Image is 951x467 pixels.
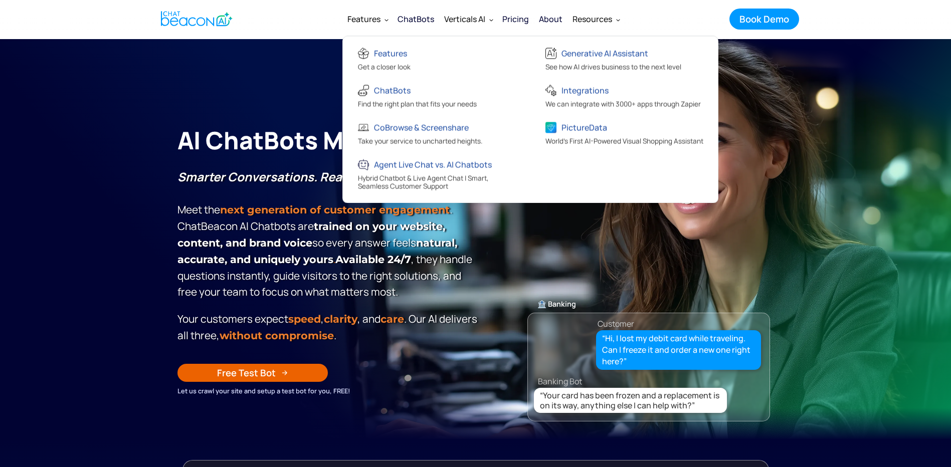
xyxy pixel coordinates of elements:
[347,12,381,26] div: Features
[444,12,485,26] div: Verticals AI
[374,120,469,134] div: CoBrowse & Screenshare
[177,311,481,344] p: Your customers expect , , and . Our Al delivers all three, .
[348,115,525,152] a: CoBrowse & ScreenshareTake your service to uncharted heights.
[545,63,681,73] div: See how AI drives business to the next level
[177,220,445,249] strong: trained on your website, content, and brand voice
[398,12,434,26] div: ChatBots
[358,174,518,192] div: Hybrid Chatbot & Live Agent Chat | Smart, Seamless Customer Support
[342,7,393,31] div: Features
[288,313,321,325] strong: speed
[374,46,407,60] div: Features
[535,78,713,115] a: IntegrationsWe can integrate with 3000+ apps through Zapier
[358,100,477,110] div: Find the right plan that fits your needs
[381,313,404,325] span: care
[177,364,328,382] a: Free Test Bot
[567,7,624,31] div: Resources
[602,333,755,368] div: “Hi, I lost my debit card while traveling. Can I freeze it and order a new one right here?”
[385,18,389,22] img: Dropdown
[539,12,562,26] div: About
[545,100,701,110] div: We can integrate with 3000+ apps through Zapier
[358,137,482,147] div: Take your service to uncharted heights.
[489,18,493,22] img: Dropdown
[561,46,648,60] div: Generative AI Assistant
[393,6,439,32] a: ChatBots
[220,203,450,216] strong: next generation of customer engagement
[335,253,411,266] strong: Available 24/7
[497,6,534,32] a: Pricing
[534,6,567,32] a: About
[598,317,634,331] div: Customer
[545,136,703,145] span: World's First AI-Powered Visual Shopping Assistant
[502,12,529,26] div: Pricing
[729,9,799,30] a: Book Demo
[358,63,411,73] div: Get a closer look
[535,41,713,78] a: Generative AI AssistantSee how AI drives business to the next level
[561,120,607,134] div: PictureData
[528,297,770,311] div: 🏦 Banking
[220,329,334,342] span: without compromise
[561,83,609,97] div: Integrations
[342,36,718,203] nav: Features
[217,366,276,379] div: Free Test Bot
[177,385,481,396] div: Let us crawl your site and setup a test bot for you, FREE!
[348,41,525,78] a: FeaturesGet a closer look
[348,152,525,197] a: Agent Live Chat vs. AI ChatbotsHybrid Chatbot & Live Agent Chat | Smart, Seamless Customer Support
[324,313,357,325] span: clarity
[374,157,492,171] div: Agent Live Chat vs. AI Chatbots
[282,370,288,376] img: Arrow
[177,169,481,300] p: Meet the . ChatBeacon Al Chatbots are so every answer feels , they handle questions instantly, gu...
[177,168,396,185] strong: Smarter Conversations. Real Results.
[374,83,411,97] div: ChatBots
[177,237,457,266] strong: natural, accurate, and uniquely yours
[573,12,612,26] div: Resources
[616,18,620,22] img: Dropdown
[348,78,525,115] a: ChatBotsFind the right plan that fits your needs
[177,237,457,266] span: .
[177,124,481,156] h1: AI ChatBots Made Human
[535,115,713,152] a: PictureDataWorld's First AI-Powered Visual Shopping Assistant
[739,13,789,26] div: Book Demo
[152,7,238,31] a: home
[439,7,497,31] div: Verticals AI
